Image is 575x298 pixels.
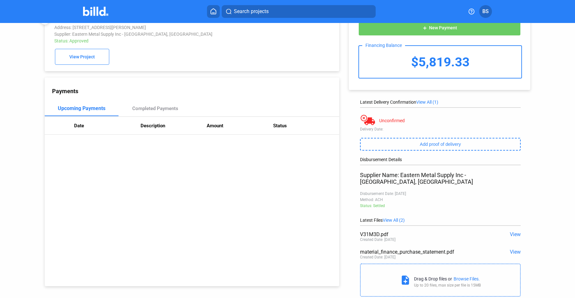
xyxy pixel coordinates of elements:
div: V31M3D.pdf [360,231,488,237]
span: View Project [69,55,95,60]
div: Created Date: [DATE] [360,255,395,259]
button: View Project [55,49,109,65]
div: Method: ACH [360,197,521,202]
div: Disbursement Date: [DATE] [360,191,521,196]
span: New Payment [429,26,457,31]
mat-icon: note_add [400,275,411,286]
div: material_finance_purchase_statement.pdf [360,249,488,255]
th: Date [74,117,140,135]
div: Latest Delivery Confirmation [360,100,521,105]
span: View [510,249,521,255]
div: Completed Payments [132,106,178,111]
span: View All (2) [383,218,405,223]
button: Add proof of delivery [360,138,521,151]
div: Delivery Date: [360,127,521,131]
span: View All (1) [416,100,438,105]
img: Billd Company Logo [83,7,108,16]
span: Search projects [234,8,269,15]
mat-icon: add [422,26,427,31]
th: Amount [207,117,273,135]
span: View [510,231,521,237]
div: Upcoming Payments [58,105,105,111]
div: Drag & Drop files or [414,276,452,281]
div: Address: [STREET_ADDRESS][PERSON_NAME] [54,25,275,30]
button: New Payment [358,20,521,36]
span: BS [482,8,489,15]
div: Status: Approved [54,38,275,43]
div: $5,819.33 [359,46,521,78]
div: Supplier: Eastern Metal Supply Inc - [GEOGRAPHIC_DATA], [GEOGRAPHIC_DATA] [54,32,275,37]
div: Unconfirmed [379,118,405,123]
button: Search projects [222,5,376,18]
div: Supplier Name: Eastern Metal Supply Inc - [GEOGRAPHIC_DATA], [GEOGRAPHIC_DATA] [360,172,521,185]
span: Add proof of delivery [420,142,461,147]
div: Status: Settled [360,204,521,208]
div: Up to 20 files, max size per file is 15MB [414,283,481,287]
div: Payments [52,88,339,94]
th: Status [273,117,340,135]
div: Created Date: [DATE] [360,237,395,242]
div: Financing Balance [362,43,405,48]
th: Description [141,117,207,135]
div: Browse Files. [454,276,480,281]
div: Latest Files [360,218,521,223]
div: Disbursement Details [360,157,521,162]
button: BS [479,5,492,18]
